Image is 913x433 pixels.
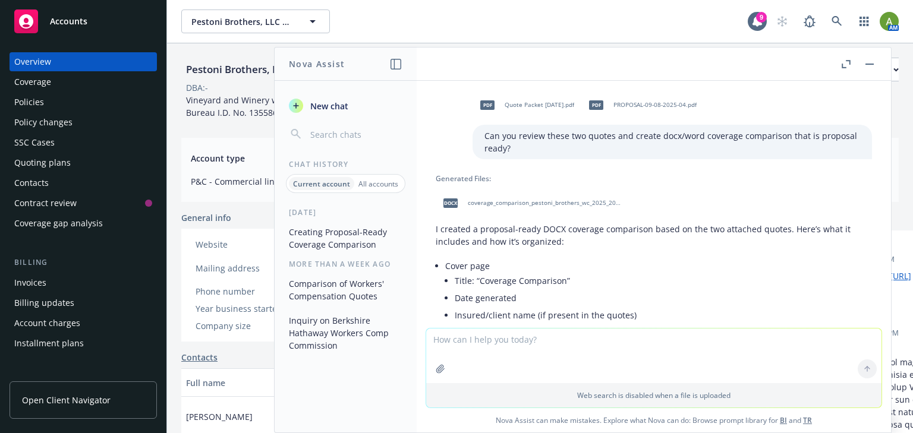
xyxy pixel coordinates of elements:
div: Chat History [275,159,417,169]
div: Year business started [196,302,294,315]
a: Switch app [852,10,876,33]
p: Can you review these two quotes and create docx/word coverage comparison that is proposal ready? [484,129,860,154]
div: SSC Cases [14,133,55,152]
a: TR [803,415,812,425]
div: Pestoni Brothers, LLC dba: Pestoni Family Estate Winery ( Formerly Upper Valley Disposal Service) [181,62,661,77]
button: Comparison of Workers' Compensation Quotes [284,274,407,306]
div: Billing updates [14,293,74,312]
span: Account type [191,152,344,165]
div: [DATE] [275,207,417,217]
a: Start snowing [770,10,794,33]
div: Invoices [14,273,46,292]
p: Cover page [445,260,872,272]
a: Policies [10,93,157,112]
a: Accounts [10,5,157,38]
li: Date generated [455,289,872,306]
button: New chat [284,95,407,116]
button: Full name [181,368,289,397]
div: Phone number [196,285,294,298]
span: Vineyard and Winery with Tasting Room. Doing business as Pestoni Family Estate Winery Bureau I.D.... [186,94,539,118]
span: [PERSON_NAME] [186,410,253,423]
button: Inquiry on Berkshire Hathaway Workers Comp Commission [284,311,407,355]
a: Policy changes [10,113,157,132]
span: docx [443,198,458,207]
a: Report a Bug [798,10,821,33]
span: P&C - Commercial lines [191,175,344,188]
a: BI [780,415,787,425]
span: Pestoni Brothers, LLC dba: Pestoni Family Estate Winery ( Formerly Upper Valley Disposal Service) [191,15,294,28]
h1: Nova Assist [289,58,345,70]
div: Overview [14,52,51,71]
a: Coverage [10,72,157,91]
span: Accounts [50,17,87,26]
button: Pestoni Brothers, LLC dba: Pestoni Family Estate Winery ( Formerly Upper Valley Disposal Service) [181,10,330,33]
span: Open Client Navigator [22,394,111,406]
div: pdfQuote Packet [DATE].pdf [473,90,577,120]
div: Billing [10,257,157,268]
p: All accounts [358,179,398,189]
span: Nova Assist can make mistakes. Explore what Nova can do: Browse prompt library for and [421,408,886,432]
span: General info [181,211,231,224]
a: Installment plans [10,334,157,353]
a: Overview [10,52,157,71]
span: pdf [480,100,495,109]
a: Search [825,10,849,33]
span: PROPOSAL-09-08-2025-04.pdf [613,101,697,109]
div: Contacts [14,173,49,192]
div: Coverage gap analysis [14,214,103,233]
p: Web search is disabled when a file is uploaded [433,390,874,400]
div: Quoting plans [14,153,71,172]
p: Current account [293,179,350,189]
span: New chat [308,100,348,112]
div: Account charges [14,314,80,333]
input: Search chats [308,126,402,143]
a: Account charges [10,314,157,333]
div: Contract review [14,194,77,213]
div: Installment plans [14,334,84,353]
span: pdf [589,100,603,109]
div: Coverage [14,72,51,91]
div: Generated Files: [436,173,872,184]
div: Website [196,238,294,251]
div: DBA: - [186,81,208,94]
div: More than a week ago [275,259,417,269]
a: Coverage gap analysis [10,214,157,233]
a: Contacts [10,173,157,192]
li: Policy period(s) [455,324,872,341]
div: docxcoverage_comparison_pestoni_brothers_wc_2025_2026.docx [436,188,626,218]
li: Insured/client name (if present in the quotes) [455,306,872,324]
p: I created a proposal-ready DOCX coverage comparison based on the two attached quotes. Here’s what... [436,223,872,248]
span: Quote Packet [DATE].pdf [505,101,574,109]
div: 9 [756,12,767,23]
a: Billing updates [10,293,157,312]
div: Policy changes [14,113,73,132]
div: Policies [14,93,44,112]
div: Full name [186,377,271,389]
a: Quoting plans [10,153,157,172]
li: Title: “Coverage Comparison” [455,272,872,289]
div: Mailing address [196,262,294,274]
button: Creating Proposal-Ready Coverage Comparison [284,222,407,254]
a: SSC Cases [10,133,157,152]
div: pdfPROPOSAL-09-08-2025-04.pdf [581,90,699,120]
img: photo [880,12,899,31]
div: Company size [196,320,294,332]
a: Invoices [10,273,157,292]
a: Contract review [10,194,157,213]
a: Contacts [181,351,218,364]
span: coverage_comparison_pestoni_brothers_wc_2025_2026.docx [468,199,624,207]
